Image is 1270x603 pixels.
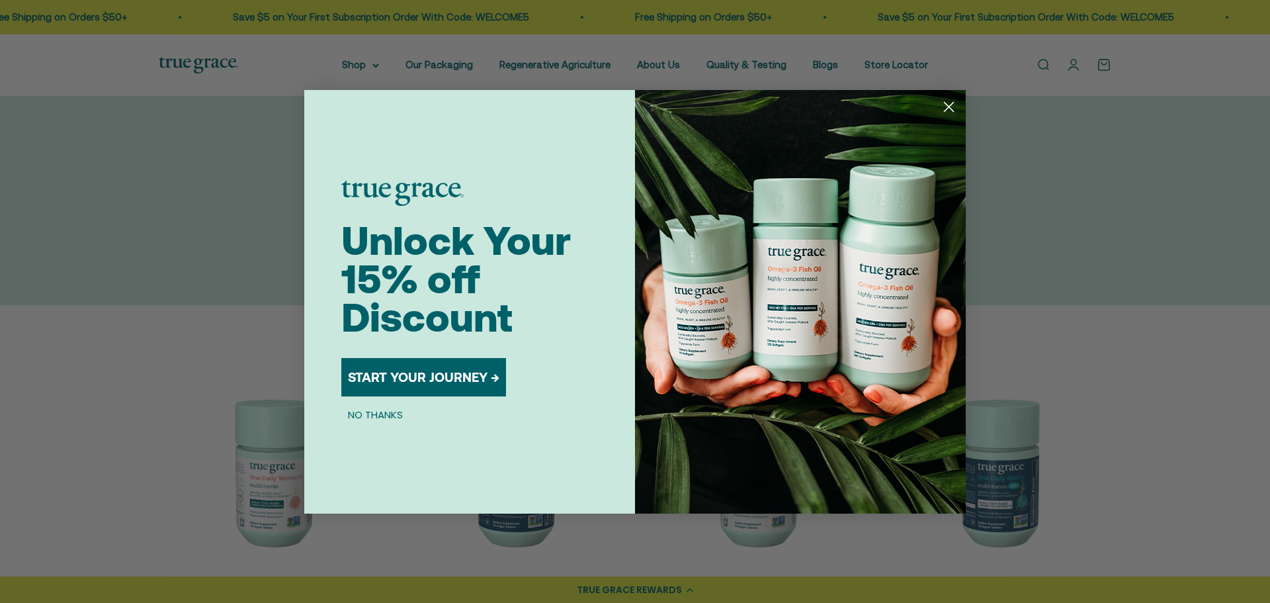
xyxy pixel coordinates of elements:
img: logo placeholder [341,181,464,206]
span: Unlock Your 15% off Discount [341,218,571,340]
button: NO THANKS [341,407,409,423]
img: 098727d5-50f8-4f9b-9554-844bb8da1403.jpeg [635,90,966,514]
button: Close dialog [937,95,960,118]
button: START YOUR JOURNEY → [341,358,506,396]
